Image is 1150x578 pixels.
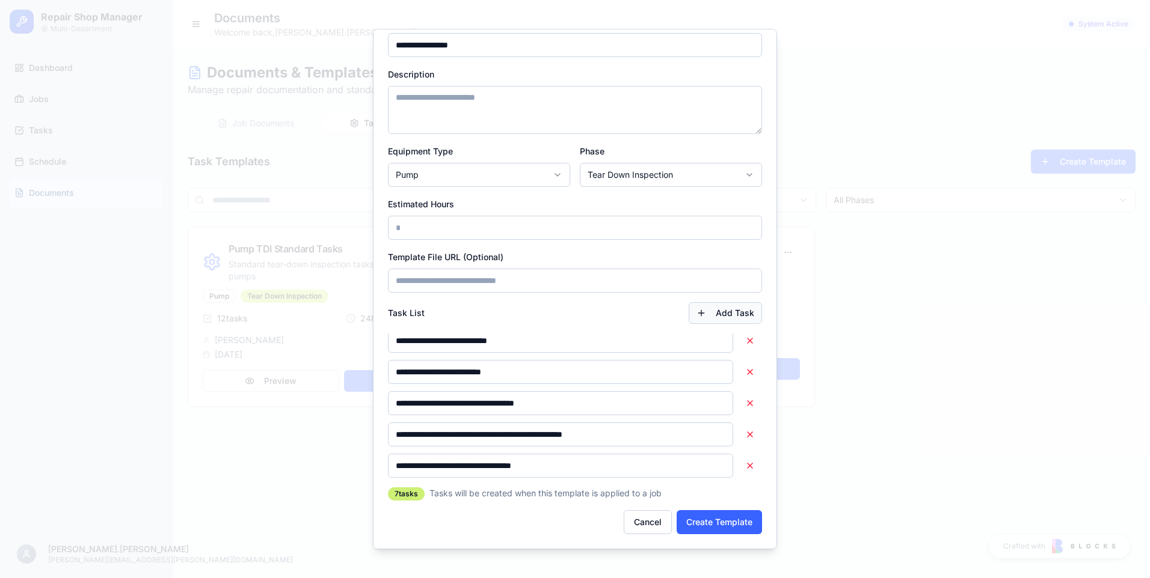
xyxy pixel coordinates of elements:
[689,302,762,324] button: Add Task
[388,487,762,500] div: Tasks will be created when this template is applied to a job
[624,510,672,534] button: Cancel
[388,487,425,500] div: 7 tasks
[388,309,425,317] label: Task List
[677,510,762,534] button: Create Template
[388,146,453,156] label: Equipment Type
[388,199,454,209] label: Estimated Hours
[388,252,503,262] label: Template File URL (Optional)
[580,146,604,156] label: Phase
[388,69,434,79] label: Description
